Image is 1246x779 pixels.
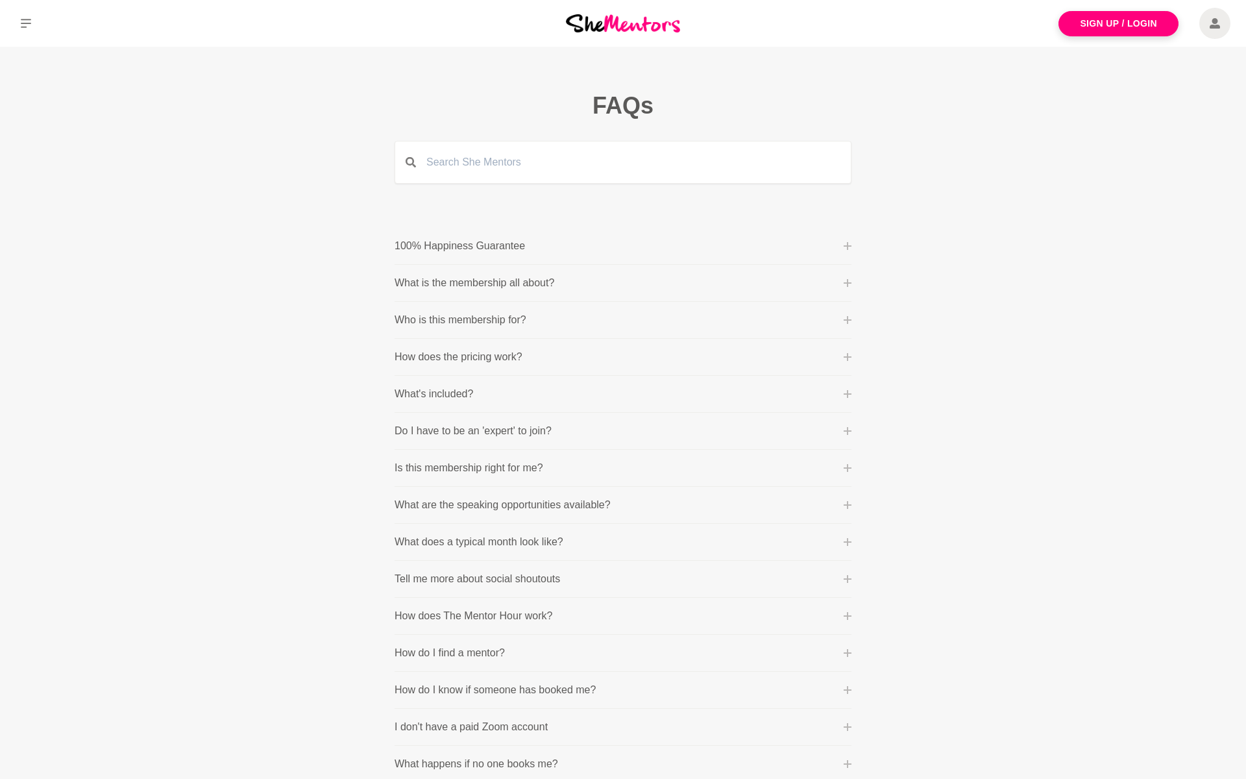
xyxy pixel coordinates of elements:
[416,142,851,183] input: Search She Mentors
[395,460,851,476] button: Is this membership right for me?
[395,682,851,698] button: How do I know if someone has booked me?
[395,756,851,772] button: What happens if no one books me?
[566,14,680,32] img: She Mentors Logo
[395,719,851,735] button: I don't have a paid Zoom account
[395,571,851,587] button: Tell me more about social shoutouts
[395,497,851,513] button: What are the speaking opportunities available?
[395,386,851,402] button: What's included?
[395,645,851,661] button: How do I find a mentor?
[395,423,552,439] p: Do I have to be an 'expert' to join?
[395,534,851,550] button: What does a typical month look like?
[395,719,548,735] p: I don't have a paid Zoom account
[395,349,522,365] p: How does the pricing work?
[395,460,543,476] p: Is this membership right for me?
[395,349,851,365] button: How does the pricing work?
[395,682,596,698] p: How do I know if someone has booked me?
[395,571,560,587] p: Tell me more about social shoutouts
[395,386,473,402] p: What's included?
[395,238,851,254] button: 100% Happiness Guarantee
[395,275,554,291] p: What is the membership all about?
[395,423,851,439] button: Do I have to be an 'expert' to join?
[395,238,525,254] p: 100% Happiness Guarantee
[395,312,851,328] button: Who is this membership for?
[228,91,1018,120] h1: FAQs
[395,275,851,291] button: What is the membership all about?
[395,534,563,550] p: What does a typical month look like?
[395,645,505,661] p: How do I find a mentor?
[395,608,851,624] button: How does The Mentor Hour work?
[395,608,552,624] p: How does The Mentor Hour work?
[1058,11,1179,36] a: Sign Up / Login
[395,756,558,772] p: What happens if no one books me?
[395,497,611,513] p: What are the speaking opportunities available?
[395,312,526,328] p: Who is this membership for?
